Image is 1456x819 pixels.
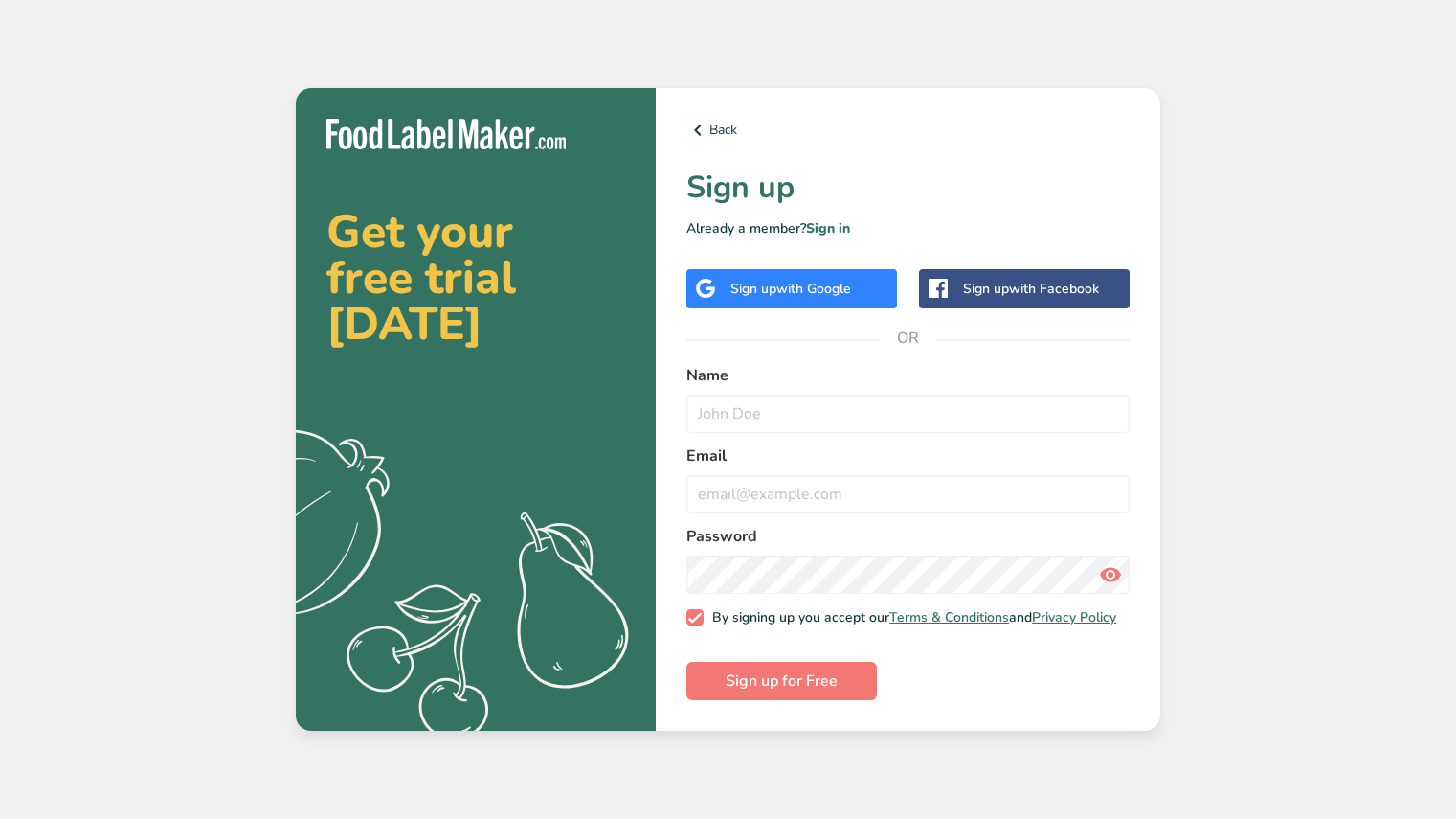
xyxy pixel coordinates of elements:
span: with Facebook [1009,280,1099,298]
h1: Sign up [686,165,1130,211]
a: Privacy Policy [1032,608,1116,626]
span: By signing up you accept our and [704,609,1117,626]
label: Password [686,525,1130,548]
label: Name [686,364,1130,387]
img: Food Label Maker [326,119,566,150]
button: Sign up for Free [686,662,877,700]
span: OR [880,309,937,367]
input: email@example.com [686,475,1130,513]
span: Sign up for Free [726,670,838,693]
p: Already a member? [686,218,1130,239]
h2: Get your free trial [DATE] [326,209,625,347]
label: Email [686,444,1130,467]
input: John Doe [686,395,1130,433]
span: with Google [776,280,851,298]
div: Sign up [963,279,1099,299]
a: Back [686,119,1130,142]
div: Sign up [730,279,851,299]
a: Terms & Conditions [889,608,1009,626]
a: Sign in [806,219,850,238]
